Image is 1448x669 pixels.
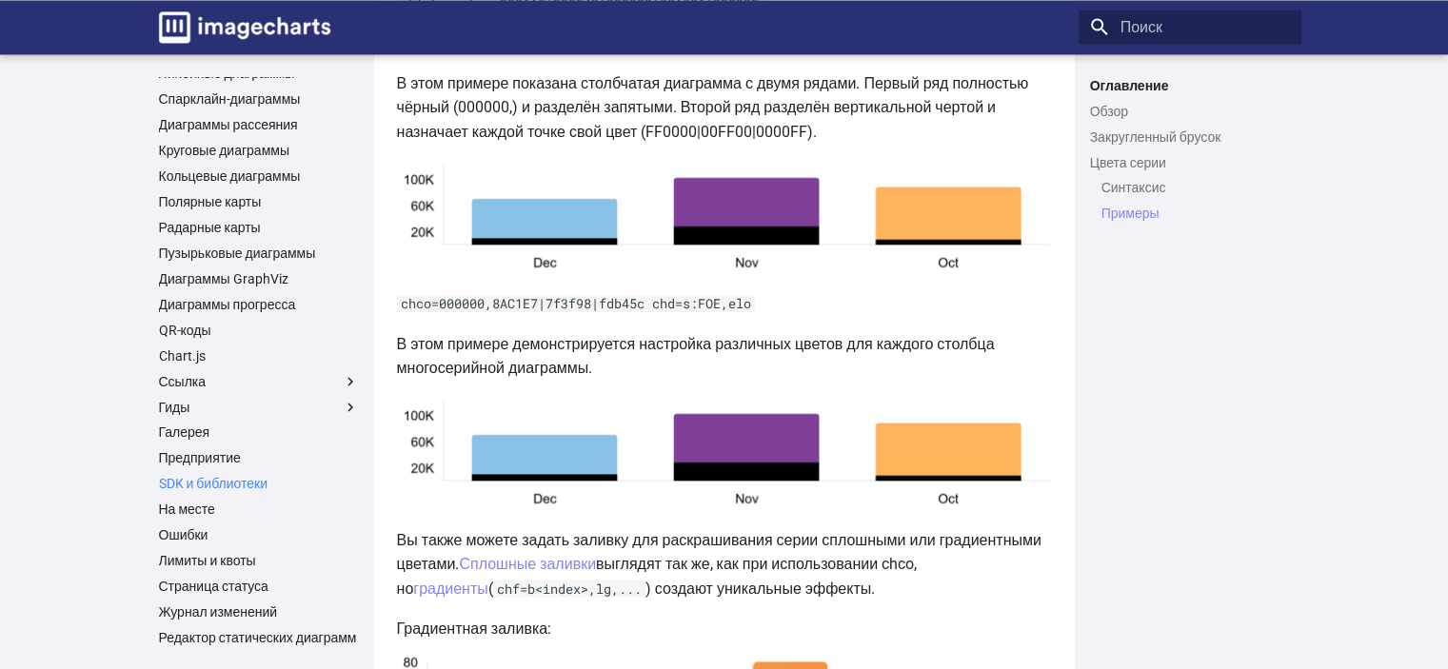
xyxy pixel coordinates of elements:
[397,74,1029,141] font: В этом примере показана столбчатая диаграмма с двумя рядами. Первый ряд полностью чёрный (000000,...
[1090,78,1169,93] font: Оглавление
[159,168,301,184] font: Кольцевые диаграммы
[645,579,875,597] font: ) создают уникальные эффекты.
[159,527,208,542] font: Ошибки
[1079,10,1301,44] input: Поиск
[397,295,755,312] code: chco=000000,8AC1E7|7f3f98|fdb45c chd=s:FOE,elo
[159,323,211,338] font: QR-коды
[1101,179,1290,196] a: Синтаксис
[159,143,289,158] font: Круговые диаграммы
[159,475,359,492] a: SDK и библиотеки
[159,578,359,595] a: Страница статуса
[159,424,210,440] font: Галерея
[159,526,359,543] a: Ошибки
[159,220,261,235] font: Радарные карты
[159,348,206,364] font: Chart.js
[493,580,645,597] code: chf=b<index>,lg,...
[397,395,1052,512] img: диаграмма
[159,347,359,364] a: Chart.js
[159,296,359,313] a: Диаграммы прогресса
[1101,180,1166,195] font: Синтаксис
[397,554,918,597] font: выглядят так же, как при использовании chco, но
[397,530,1041,573] font: Вы также можете задать заливку для раскрашивания серии сплошными или градиентными цветами.
[159,90,359,108] a: Спарклайн-диаграммы
[397,619,552,637] font: Градиентная заливка:
[159,297,296,312] font: Диаграммы прогресса
[1090,104,1128,119] font: Обзор
[159,603,359,620] a: Журнал изменений
[159,271,288,286] font: Диаграммы GraphViz
[159,246,316,261] font: Пузырьковые диаграммы
[1090,179,1290,222] nav: Цвета серии
[159,423,359,441] a: Галерея
[159,194,262,209] font: Полярные карты
[159,219,359,236] a: Радарные карты
[159,604,278,620] font: Журнал изменений
[397,159,1052,276] img: диаграмма
[159,193,359,210] a: Полярные карты
[151,4,338,50] a: Документация по Image-Charts
[1101,205,1290,222] a: Примеры
[1090,155,1166,170] font: Цвета серии
[397,334,995,377] font: В этом примере демонстрируется настройка различных цветов для каждого столбца многосерийной диагр...
[159,142,359,159] a: Круговые диаграммы
[159,552,359,569] a: Лимиты и квоты
[159,270,359,287] a: Диаграммы GraphViz
[1090,154,1290,171] a: Цвета серии
[1101,206,1160,221] font: Примеры
[1090,128,1290,146] a: Закругленный брусок
[159,116,359,133] a: Диаграммы рассеяния
[159,167,359,185] a: Кольцевые диаграммы
[159,374,207,389] font: Ссылка
[159,502,215,517] font: На месте
[159,322,359,339] a: QR-коды
[159,245,359,262] a: Пузырьковые диаграммы
[159,629,359,646] a: Редактор статических диаграмм
[159,553,256,568] font: Лимиты и квоты
[159,449,359,466] a: Предприятие
[159,450,241,465] font: Предприятие
[459,554,596,572] a: Сплошные заливки
[1090,129,1221,145] font: Закругленный брусок
[159,630,357,645] font: Редактор статических диаграмм
[1090,103,1290,120] a: Обзор
[159,579,268,594] font: Страница статуса
[1079,77,1301,223] nav: Оглавление
[159,501,359,518] a: На месте
[159,11,330,43] img: логотип
[488,579,493,597] font: (
[159,91,301,107] font: Спарклайн-диаграммы
[159,117,298,132] font: Диаграммы рассеяния
[413,579,487,597] a: градиенты
[159,400,190,415] font: Гиды
[159,476,268,491] font: SDK и библиотеки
